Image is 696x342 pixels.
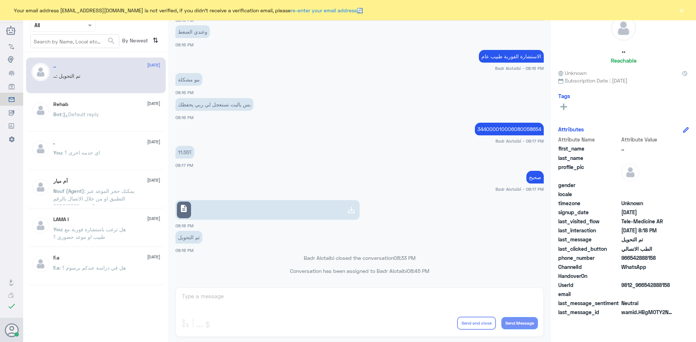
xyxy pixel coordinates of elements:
[558,272,620,280] span: HandoverOn
[621,272,674,280] span: null
[53,178,68,184] h5: أم ميار
[558,199,620,207] span: timezone
[147,139,160,145] span: [DATE]
[621,263,674,271] span: 2
[153,34,158,46] i: ⇅
[621,181,674,189] span: null
[107,37,116,45] span: search
[53,188,134,209] span: : يمكنك حجز الموعد عبر التطبيق او من خلال الاتصال بالرقم الموحد 920012222
[147,215,160,222] span: [DATE]
[621,290,674,298] span: null
[175,18,194,22] span: 08:15 PM
[621,308,674,316] span: wamid.HBgMOTY2NTQyODg4MTU4FQIAEhggOUNEODcyRUU2RkUwNUIyNjUxNUYyRjk1QUJFN0E3N0YA
[32,178,50,196] img: defaultAdmin.png
[558,190,620,198] span: locale
[558,77,689,84] span: Subscription Date : [DATE]
[179,204,188,213] span: description
[621,245,674,253] span: الطب الاتصالي
[32,255,50,273] img: defaultAdmin.png
[558,227,620,234] span: last_interaction
[62,149,100,156] span: : اي خدمه اخرى ؟
[495,65,544,71] span: Badr Alotaibi - 08:16 PM
[32,101,50,119] img: defaultAdmin.png
[147,62,160,68] span: [DATE]
[678,7,685,14] button: ×
[53,111,62,117] span: Bot
[621,145,674,152] span: ..
[53,140,55,146] h5: .
[53,101,68,107] h5: Rehab
[558,126,584,132] h6: Attributes
[14,7,363,14] span: Your email address [EMAIL_ADDRESS][DOMAIN_NAME] is not verified, if you didn't receive a verifica...
[53,149,62,156] span: You
[53,265,59,271] span: F.a
[175,200,360,220] a: description
[5,323,18,337] button: Avatar
[621,227,674,234] span: 2025-08-02T17:18:58.518Z
[558,308,620,316] span: last_message_id
[558,208,620,216] span: signup_date
[621,199,674,207] span: Unknown
[558,69,587,77] span: Unknown
[558,181,620,189] span: gender
[175,231,202,244] p: 2/8/2025, 8:18 PM
[175,25,210,38] p: 2/8/2025, 8:16 PM
[291,7,357,13] a: re-enter your email address
[621,254,674,262] span: 966542888158
[119,34,150,49] span: By Newest
[621,163,639,181] img: defaultAdmin.png
[31,35,119,48] input: Search by Name, Local etc…
[621,190,674,198] span: null
[526,171,544,183] p: 2/8/2025, 8:17 PM
[457,317,496,330] button: Send and close
[621,281,674,289] span: 9812_966542888158
[56,73,80,79] span: : تم التحويل
[53,226,62,232] span: You
[496,138,544,144] span: Badr Alotaibi - 08:17 PM
[622,46,625,55] h5: ..
[175,73,202,86] p: 2/8/2025, 8:16 PM
[53,188,84,194] span: Nouf (Agent)
[558,218,620,225] span: last_visited_flow
[558,281,620,289] span: UserId
[475,123,544,135] p: 2/8/2025, 8:17 PM
[53,73,56,79] span: ..
[558,236,620,243] span: last_message
[558,245,620,253] span: last_clicked_button
[496,186,544,192] span: Badr Alotaibi - 08:17 PM
[147,254,160,260] span: [DATE]
[53,226,126,240] span: : هل ترغب باستشارة فورية مع طبيب او موعد حضوري ؟
[175,115,194,120] span: 08:16 PM
[621,136,674,143] span: Attribute Value
[558,163,620,180] span: profile_pic
[175,90,194,95] span: 08:16 PM
[611,57,637,64] h6: Reachable
[407,268,429,274] span: 08:45 PM
[479,50,544,63] p: 2/8/2025, 8:16 PM
[558,290,620,298] span: email
[59,265,126,271] span: : هل في دراسة عندكم برسوم ؟
[611,16,636,41] img: defaultAdmin.png
[558,254,620,262] span: phone_number
[53,63,56,69] h5: ..
[558,299,620,307] span: last_message_sentiment
[175,223,194,228] span: 08:18 PM
[621,236,674,243] span: تم التحويل
[558,93,570,99] h6: Tags
[558,136,620,143] span: Attribute Name
[32,216,50,235] img: defaultAdmin.png
[53,255,59,261] h5: F.a
[175,98,253,111] p: 2/8/2025, 8:16 PM
[394,255,415,261] span: 08:33 PM
[175,267,544,275] p: Conversation has been assigned to Badr Alotaibi
[501,317,538,329] button: Send Message
[175,254,544,262] p: Badr Alotaibi closed the conversation
[558,154,620,162] span: last_name
[621,208,674,216] span: 2025-08-02T17:01:03.804Z
[32,63,50,81] img: defaultAdmin.png
[175,248,194,253] span: 08:18 PM
[621,299,674,307] span: 0
[558,263,620,271] span: ChannelId
[147,177,160,183] span: [DATE]
[53,216,69,223] h5: LAMA !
